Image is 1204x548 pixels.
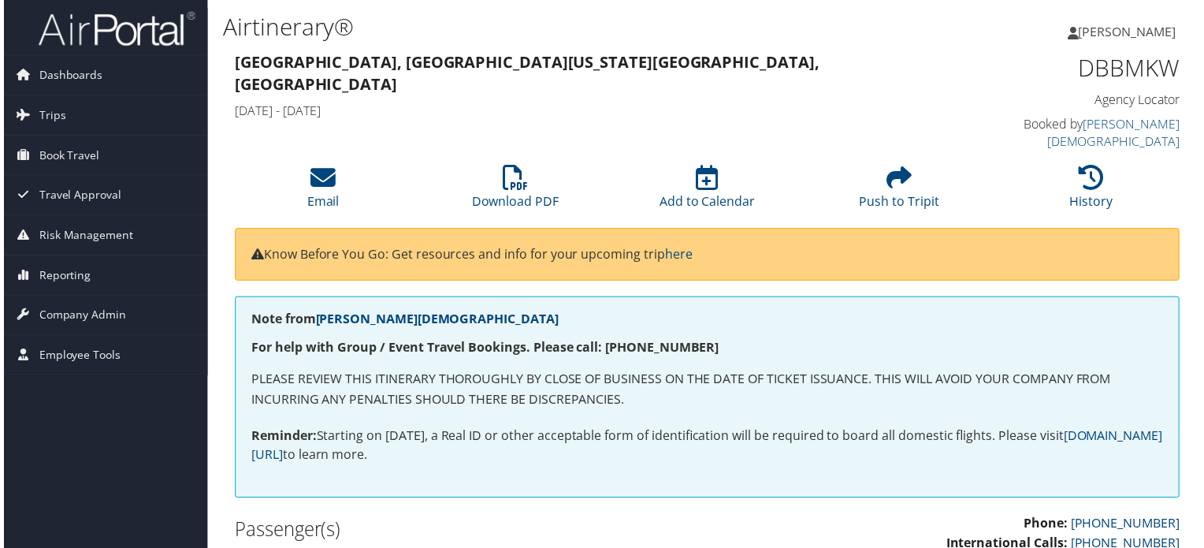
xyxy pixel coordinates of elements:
[314,312,558,330] a: [PERSON_NAME][DEMOGRAPHIC_DATA]
[232,103,939,120] h4: [DATE] - [DATE]
[249,341,719,358] strong: For help with Group / Event Travel Bookings. Please call: [PHONE_NUMBER]
[1072,174,1116,212] a: History
[1081,23,1179,40] span: [PERSON_NAME]
[35,217,130,256] span: Risk Management
[470,174,558,212] a: Download PDF
[35,177,118,216] span: Travel Approval
[35,96,62,136] span: Trips
[249,429,314,446] strong: Reminder:
[249,246,1166,267] p: Know Before You Go: Get resources and info for your upcoming trip
[249,371,1166,412] p: PLEASE REVIEW THIS ITINERARY THOROUGHLY BY CLOSE OF BUSINESS ON THE DATE OF TICKET ISSUANCE. THIS...
[232,519,696,546] h2: Passenger(s)
[35,56,99,95] span: Dashboards
[249,428,1166,468] p: Starting on [DATE], a Real ID or other acceptable form of identification will be required to boar...
[221,10,870,43] h1: Airtinerary®
[1073,517,1183,535] a: [PHONE_NUMBER]
[35,10,192,47] img: airportal-logo.png
[860,174,941,212] a: Push to Tripit
[35,136,96,176] span: Book Travel
[232,52,820,95] strong: [GEOGRAPHIC_DATA], [GEOGRAPHIC_DATA] [US_STATE][GEOGRAPHIC_DATA], [GEOGRAPHIC_DATA]
[660,174,756,212] a: Add to Calendar
[963,52,1183,85] h1: DBBMKW
[249,312,558,330] strong: Note from
[35,297,123,337] span: Company Admin
[305,174,337,212] a: Email
[1050,116,1183,151] a: [PERSON_NAME][DEMOGRAPHIC_DATA]
[1070,8,1195,55] a: [PERSON_NAME]
[1026,517,1070,535] strong: Phone:
[963,91,1183,109] h4: Agency Locator
[35,337,117,377] span: Employee Tools
[35,257,87,296] span: Reporting
[963,116,1183,151] h4: Booked by
[665,247,693,264] a: here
